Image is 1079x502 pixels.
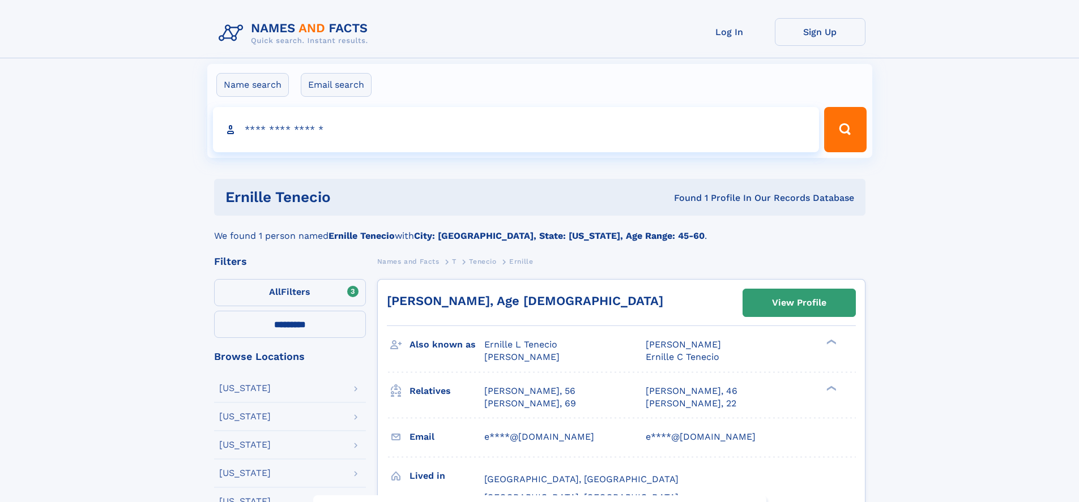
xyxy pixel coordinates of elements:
[484,474,679,484] span: [GEOGRAPHIC_DATA], [GEOGRAPHIC_DATA]
[219,469,271,478] div: [US_STATE]
[377,254,440,268] a: Names and Facts
[824,338,837,346] div: ❯
[329,230,395,241] b: Ernille Tenecio
[219,412,271,421] div: [US_STATE]
[484,397,576,410] a: [PERSON_NAME], 69
[452,254,457,268] a: T
[824,107,866,152] button: Search Button
[452,258,457,265] span: T
[225,190,502,204] h1: Ernille Tenecio
[772,290,826,316] div: View Profile
[387,294,663,308] a: [PERSON_NAME], Age [DEMOGRAPHIC_DATA]
[469,258,496,265] span: Tenecio
[509,258,533,265] span: Ernille
[646,351,719,362] span: Ernille C Tenecio
[216,73,289,97] label: Name search
[414,230,705,241] b: City: [GEOGRAPHIC_DATA], State: [US_STATE], Age Range: 45-60
[214,256,366,267] div: Filters
[214,216,865,243] div: We found 1 person named with .
[684,18,775,46] a: Log In
[775,18,865,46] a: Sign Up
[214,18,377,49] img: Logo Names and Facts
[410,427,484,447] h3: Email
[646,339,721,350] span: [PERSON_NAME]
[410,466,484,486] h3: Lived in
[646,385,737,397] a: [PERSON_NAME], 46
[214,351,366,362] div: Browse Locations
[502,192,854,204] div: Found 1 Profile In Our Records Database
[410,381,484,401] h3: Relatives
[219,440,271,449] div: [US_STATE]
[743,289,855,316] a: View Profile
[301,73,372,97] label: Email search
[646,397,736,410] a: [PERSON_NAME], 22
[219,384,271,393] div: [US_STATE]
[484,351,560,362] span: [PERSON_NAME]
[269,286,281,297] span: All
[410,335,484,354] h3: Also known as
[824,384,837,392] div: ❯
[484,385,575,397] a: [PERSON_NAME], 56
[469,254,496,268] a: Tenecio
[484,339,557,350] span: Ernille L Tenecio
[214,279,366,306] label: Filters
[213,107,820,152] input: search input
